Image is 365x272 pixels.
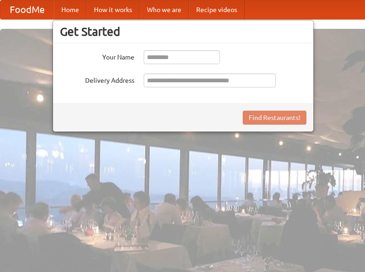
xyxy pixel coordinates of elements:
[189,0,245,19] a: Recipe videos
[0,0,54,19] a: FoodMe
[60,73,134,85] label: Delivery Address
[54,0,86,19] a: Home
[139,0,189,19] a: Who we are
[60,25,306,39] h3: Get Started
[86,0,139,19] a: How it works
[243,111,306,125] button: Find Restaurants!
[60,50,134,62] label: Your Name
